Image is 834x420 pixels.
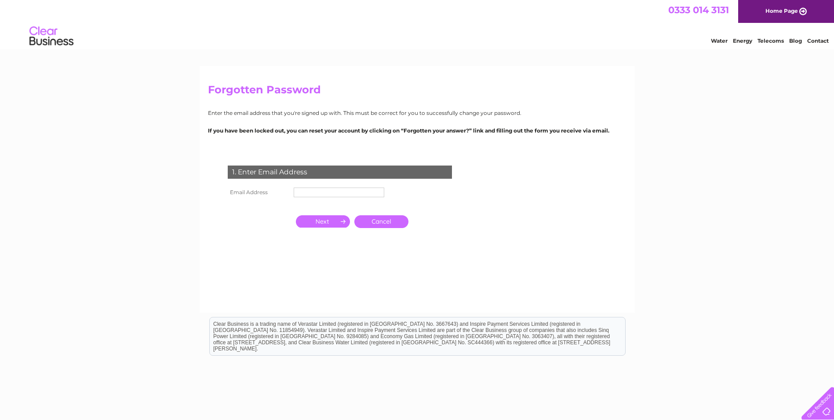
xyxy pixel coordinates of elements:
div: Clear Business is a trading name of Verastar Limited (registered in [GEOGRAPHIC_DATA] No. 3667643... [210,5,625,43]
a: Energy [733,37,752,44]
h2: Forgotten Password [208,84,626,100]
a: Blog [789,37,802,44]
div: 1. Enter Email Address [228,166,452,179]
a: Contact [807,37,829,44]
a: Water [711,37,728,44]
p: Enter the email address that you're signed up with. This must be correct for you to successfully ... [208,109,626,117]
p: If you have been locked out, you can reset your account by clicking on “Forgotten your answer?” l... [208,126,626,135]
a: Telecoms [758,37,784,44]
img: logo.png [29,23,74,50]
a: Cancel [354,215,408,228]
th: Email Address [226,185,291,199]
a: 0333 014 3131 [668,4,729,15]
